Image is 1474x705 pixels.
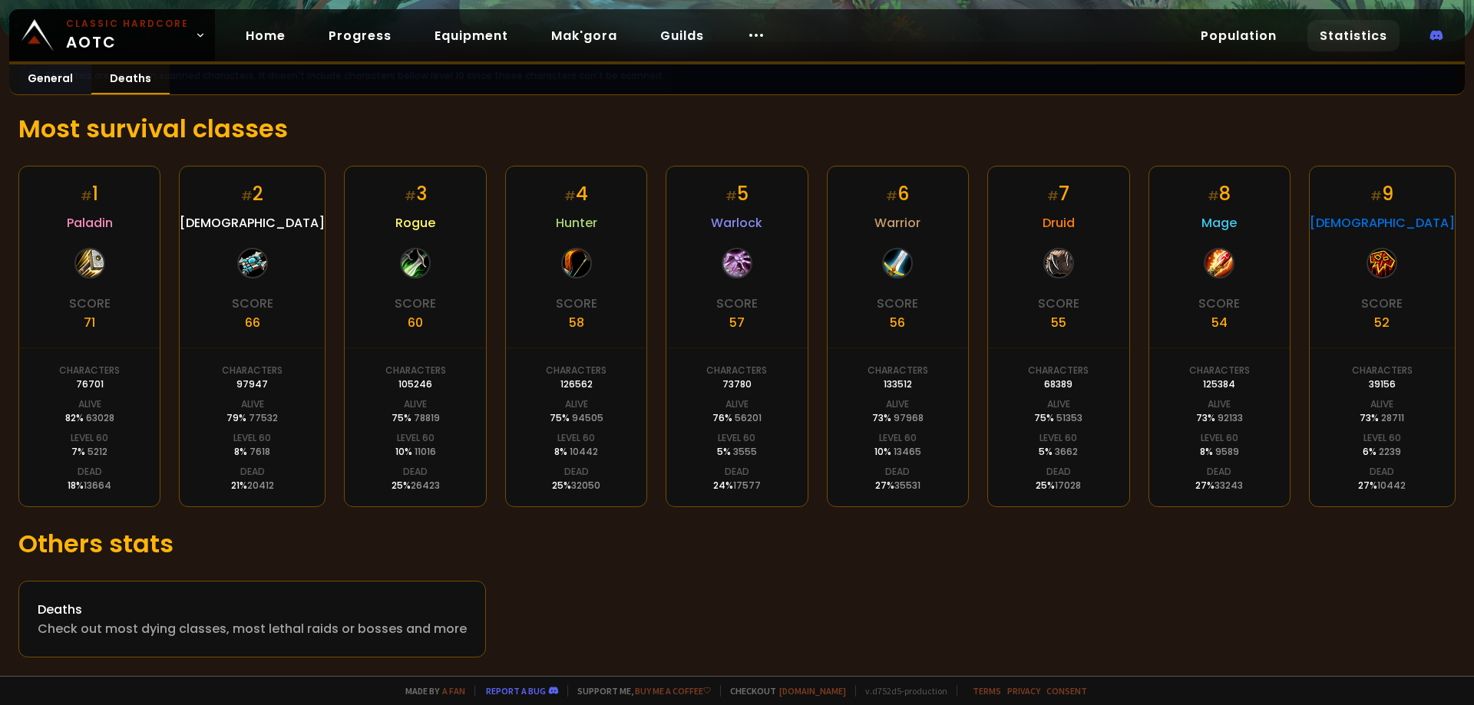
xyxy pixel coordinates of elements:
span: 2239 [1379,445,1401,458]
div: 6 % [1363,445,1401,459]
div: Dead [1370,465,1394,479]
div: 5 [725,180,749,207]
div: Alive [565,397,588,411]
span: Mage [1201,213,1237,232]
div: 8 [1208,180,1231,207]
div: Alive [241,397,264,411]
small: # [1370,187,1382,205]
small: # [81,187,92,205]
span: 10442 [570,445,598,458]
a: Deaths [91,64,170,94]
span: Support me, [567,685,711,697]
div: Characters [706,364,767,377]
div: Alive [78,397,101,411]
div: 9 [1370,180,1393,207]
span: 13664 [84,479,111,492]
div: 25 % [552,479,600,493]
div: 8 % [1200,445,1239,459]
div: Dead [240,465,265,479]
span: 97968 [894,411,924,424]
div: Score [395,294,436,313]
div: 8 % [554,445,598,459]
a: Buy me a coffee [635,685,711,697]
div: 21 % [231,479,274,493]
div: Characters [1352,364,1413,377]
div: 133512 [884,377,912,391]
span: 10442 [1377,479,1406,492]
small: # [1208,187,1219,205]
a: Classic HardcoreAOTC [9,9,215,61]
div: Score [716,294,758,313]
div: 66 [245,313,260,332]
div: Score [877,294,918,313]
a: Privacy [1007,685,1040,697]
div: 24 % [713,479,761,493]
span: 26423 [411,479,440,492]
div: 57 [729,313,745,332]
a: Population [1188,20,1289,51]
div: Characters [1189,364,1250,377]
div: 55 [1051,313,1066,332]
div: 8 % [234,445,270,459]
div: 75 % [550,411,603,425]
div: 75 % [1034,411,1082,425]
div: 4 [564,180,588,207]
div: 75 % [392,411,440,425]
div: 7 % [71,445,107,459]
div: Dead [725,465,749,479]
a: Statistics [1307,20,1400,51]
a: Home [233,20,298,51]
div: 25 % [1036,479,1081,493]
div: 125384 [1203,377,1235,391]
span: [DEMOGRAPHIC_DATA] [180,213,325,232]
div: 68389 [1044,377,1072,391]
span: 7618 [250,445,270,458]
div: Alive [1370,397,1393,411]
div: 10 % [395,445,436,459]
span: 3555 [733,445,757,458]
span: [DEMOGRAPHIC_DATA] [1310,213,1455,232]
div: Score [1361,294,1403,313]
div: Check out most dying classes, most lethal raids or bosses and more [38,619,467,638]
span: 11016 [415,445,436,458]
div: 58 [569,313,584,332]
span: 13465 [894,445,921,458]
div: 52 [1374,313,1390,332]
small: # [241,187,253,205]
div: 56 [890,313,905,332]
div: Alive [725,397,749,411]
small: # [564,187,576,205]
span: v. d752d5 - production [855,685,947,697]
div: 97947 [236,377,268,391]
span: 5212 [88,445,107,458]
div: 39156 [1369,377,1396,391]
div: 73780 [722,377,752,391]
div: 5 % [717,445,757,459]
div: Alive [1047,397,1070,411]
h1: Others stats [18,525,1456,562]
div: Level 60 [1363,431,1401,445]
span: 33243 [1215,479,1243,492]
span: 32050 [571,479,600,492]
span: 35531 [894,479,920,492]
div: 79 % [226,411,278,425]
div: Level 60 [1201,431,1238,445]
div: Characters [1028,364,1089,377]
div: Characters [222,364,283,377]
small: # [1047,187,1059,205]
span: Checkout [720,685,846,697]
small: # [725,187,737,205]
a: Consent [1046,685,1087,697]
div: 76701 [76,377,104,391]
div: 73 % [1360,411,1404,425]
span: Warrior [874,213,920,232]
div: Characters [546,364,606,377]
div: Level 60 [718,431,755,445]
span: Rogue [395,213,435,232]
div: 73 % [1196,411,1243,425]
div: Dead [564,465,589,479]
span: Warlock [711,213,762,232]
div: 105246 [398,377,432,391]
a: Terms [973,685,1001,697]
div: Level 60 [557,431,595,445]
